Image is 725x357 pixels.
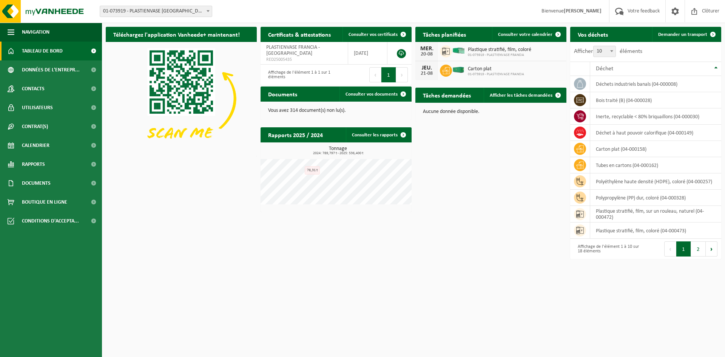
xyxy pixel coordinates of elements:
div: 21-08 [419,71,434,76]
span: 2024: 789,797 t - 2025: 536,400 t [264,151,412,155]
a: Demander un transport [652,27,720,42]
span: 01-073919 - PLASTIENVASE FRANCIA [468,53,531,57]
h2: Tâches demandées [415,88,478,102]
div: MER. [419,46,434,52]
span: PLASTIENVASE FRANCIA - [GEOGRAPHIC_DATA] [266,45,320,56]
td: plastique stratifié, film, coloré (04-000473) [590,223,721,239]
span: Calendrier [22,136,49,155]
td: polypropylène (PP) dur, coloré (04-000328) [590,190,721,206]
label: Afficher éléments [574,48,642,54]
p: Aucune donnée disponible. [423,109,559,114]
span: Conditions d'accepta... [22,212,79,230]
span: Demander un transport [658,32,707,37]
button: Next [396,67,408,82]
a: Consulter votre calendrier [492,27,566,42]
div: 20-08 [419,52,434,57]
td: déchet à haut pouvoir calorifique (04-000149) [590,125,721,141]
td: carton plat (04-000158) [590,141,721,157]
td: plastique stratifié, film, sur un rouleau, naturel (04-000472) [590,206,721,223]
button: Previous [369,67,381,82]
span: Utilisateurs [22,98,53,117]
strong: [PERSON_NAME] [564,8,602,14]
span: Consulter vos certificats [349,32,398,37]
img: Download de VHEPlus App [106,42,257,155]
h2: Téléchargez l'application Vanheede+ maintenant! [106,27,247,42]
span: Rapports [22,155,45,174]
span: Contacts [22,79,45,98]
h2: Certificats & attestations [261,27,338,42]
span: Données de l'entrepr... [22,60,80,79]
a: Consulter vos documents [339,87,411,102]
span: 10 [594,46,615,57]
div: JEU. [419,65,434,71]
td: polyéthylène haute densité (HDPE), coloré (04-000257) [590,173,721,190]
span: 01-073919 - PLASTIENVASE FRANCIA - ARRAS [100,6,212,17]
span: Déchet [596,66,613,72]
td: [DATE] [348,42,387,65]
span: Carton plat [468,66,524,72]
h2: Vos déchets [570,27,615,42]
div: Affichage de l'élément 1 à 1 sur 1 éléments [264,66,332,83]
button: Next [706,241,717,257]
button: 1 [381,67,396,82]
a: Consulter vos certificats [342,27,411,42]
td: bois traité (B) (04-000028) [590,92,721,108]
span: 10 [593,46,616,57]
span: Contrat(s) [22,117,48,136]
button: 2 [691,241,706,257]
span: RED25005435 [266,57,342,63]
div: Affichage de l'élément 1 à 10 sur 18 éléments [574,241,642,257]
td: déchets industriels banals (04-000008) [590,76,721,92]
span: 01-073919 - PLASTIENVASE FRANCIA [468,72,524,77]
h3: Tonnage [264,146,412,155]
span: Plastique stratifié, film, coloré [468,47,531,53]
span: Tableau de bord [22,42,63,60]
td: inerte, recyclable < 80% briquaillons (04-000030) [590,108,721,125]
span: Afficher les tâches demandées [490,93,552,98]
span: Consulter vos documents [346,92,398,97]
button: 1 [676,241,691,257]
a: Afficher les tâches demandées [484,88,566,103]
img: HK-XC-40-GN-00 [452,66,465,73]
div: 78,31 t [305,166,320,175]
td: tubes en cartons (04-000162) [590,157,721,173]
img: HK-XP-30-GN-00 [452,47,465,54]
button: Previous [664,241,676,257]
h2: Rapports 2025 / 2024 [261,127,330,142]
h2: Documents [261,87,305,101]
span: Documents [22,174,51,193]
p: Vous avez 314 document(s) non lu(s). [268,108,404,113]
span: Navigation [22,23,49,42]
h2: Tâches planifiées [415,27,474,42]
span: Consulter votre calendrier [498,32,552,37]
a: Consulter les rapports [346,127,411,142]
span: Boutique en ligne [22,193,67,212]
